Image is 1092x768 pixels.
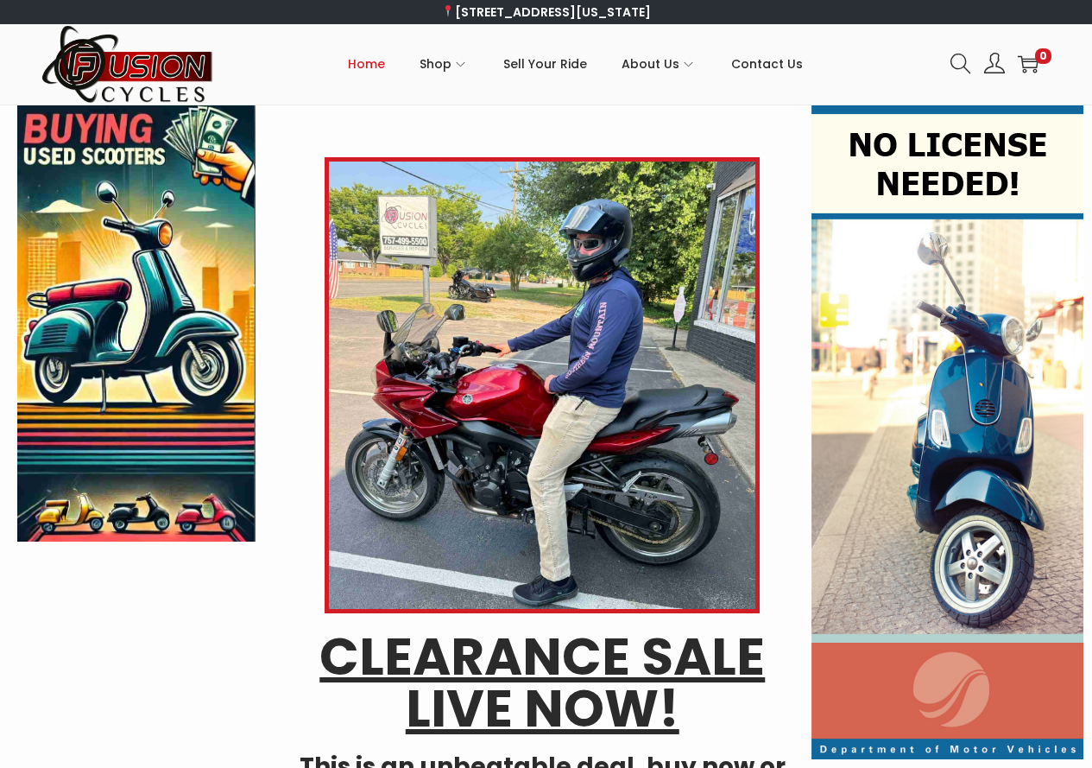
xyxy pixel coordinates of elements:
[41,24,214,105] img: Woostify retina logo
[420,42,451,86] span: Shop
[731,25,803,103] a: Contact Us
[442,5,454,17] img: 📍
[214,25,937,103] nav: Primary navigation
[348,42,385,86] span: Home
[503,42,587,86] span: Sell Your Ride
[503,25,587,103] a: Sell Your Ride
[622,42,679,86] span: About Us
[420,25,469,103] a: Shop
[348,25,385,103] a: Home
[319,620,765,745] u: CLEARANCE SALE LIVE NOW!
[731,42,803,86] span: Contact Us
[622,25,697,103] a: About Us
[1018,54,1038,74] a: 0
[441,3,651,21] a: [STREET_ADDRESS][US_STATE]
